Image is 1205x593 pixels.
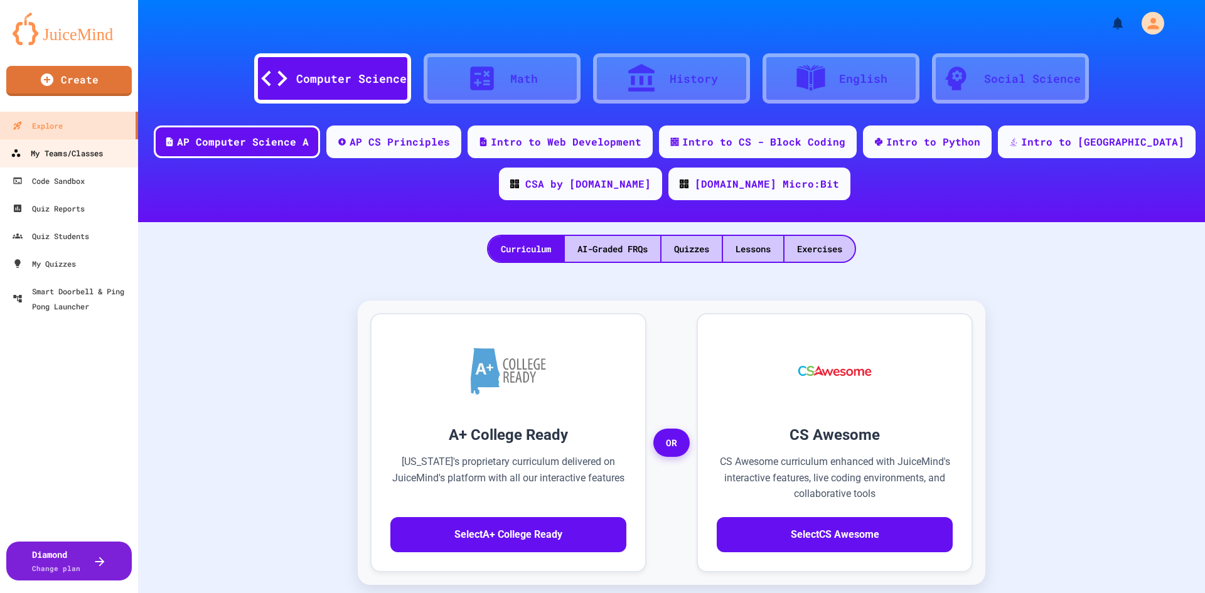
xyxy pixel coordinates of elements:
button: SelectCS Awesome [717,517,953,552]
img: logo-orange.svg [13,13,126,45]
img: A+ College Ready [471,348,546,395]
div: My Quizzes [13,256,76,271]
span: OR [653,429,690,457]
button: SelectA+ College Ready [390,517,626,552]
div: Quiz Reports [13,201,85,216]
div: Lessons [723,236,783,262]
div: Exercises [785,236,855,262]
img: CODE_logo_RGB.png [510,179,519,188]
img: CODE_logo_RGB.png [680,179,688,188]
div: Code Sandbox [13,173,85,188]
h3: A+ College Ready [390,424,626,446]
div: Intro to CS - Block Coding [682,134,845,149]
div: Quiz Students [13,228,89,243]
div: AI-Graded FRQs [565,236,660,262]
div: Social Science [984,70,1081,87]
button: DiamondChange plan [6,542,132,580]
div: Smart Doorbell & Ping Pong Launcher [13,284,133,314]
img: CS Awesome [786,333,884,409]
div: Intro to Web Development [491,134,641,149]
div: AP CS Principles [350,134,450,149]
div: My Account [1128,9,1167,38]
span: Change plan [32,564,80,573]
div: Intro to Python [886,134,980,149]
div: Math [510,70,538,87]
div: [DOMAIN_NAME] Micro:Bit [695,176,839,191]
div: AP Computer Science A [177,134,309,149]
div: Computer Science [296,70,407,87]
p: [US_STATE]'s proprietary curriculum delivered on JuiceMind's platform with all our interactive fe... [390,454,626,502]
div: Intro to [GEOGRAPHIC_DATA] [1021,134,1184,149]
div: Diamond [32,548,80,574]
p: CS Awesome curriculum enhanced with JuiceMind's interactive features, live coding environments, a... [717,454,953,502]
a: Create [6,66,132,96]
div: My Teams/Classes [11,146,103,161]
div: Curriculum [488,236,564,262]
div: CSA by [DOMAIN_NAME] [525,176,651,191]
div: English [839,70,887,87]
h3: CS Awesome [717,424,953,446]
div: History [670,70,718,87]
div: Explore [13,118,63,133]
div: Quizzes [661,236,722,262]
div: My Notifications [1087,13,1128,34]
